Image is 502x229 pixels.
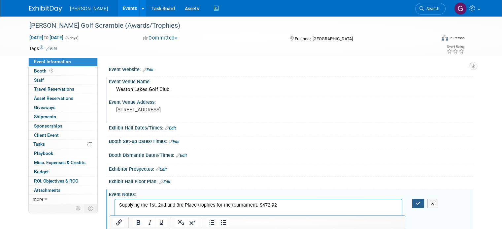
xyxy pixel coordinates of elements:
div: Exhibit Hall Dates/Times: [109,123,473,131]
a: Misc. Expenses & Credits [29,158,97,167]
a: Client Event [29,131,97,140]
span: ROI, Objectives & ROO [34,178,78,184]
div: Event Format [400,34,465,44]
a: Edit [156,167,167,172]
button: Insert/edit link [113,218,124,227]
span: to [43,35,50,40]
button: Bold [133,218,144,227]
span: Sponsorships [34,123,62,129]
span: Playbook [34,151,53,156]
a: Asset Reservations [29,94,97,103]
a: ROI, Objectives & ROO [29,177,97,186]
a: Playbook [29,149,97,158]
pre: [STREET_ADDRESS] [116,107,253,113]
span: Staff [34,77,44,83]
img: Format-Inperson.png [442,35,448,41]
div: Event Venue Name: [109,77,473,85]
td: Personalize Event Tab Strip [73,204,84,213]
a: Edit [169,139,180,144]
a: Edit [165,126,176,130]
button: Superscript [187,218,198,227]
img: ExhibitDay [29,6,62,12]
span: Fulshear, [GEOGRAPHIC_DATA] [295,36,353,41]
div: Exhibit Hall Floor Plan: [109,177,473,185]
button: Numbered list [206,218,218,227]
a: Edit [176,153,187,158]
span: Asset Reservations [34,96,73,101]
a: Booth [29,67,97,75]
a: Sponsorships [29,122,97,130]
span: more [33,196,43,202]
div: [PERSON_NAME] Golf Scramble (Awards/Trophies) [27,20,428,32]
span: Booth not reserved yet [48,68,54,73]
button: Bullet list [218,218,229,227]
span: Travel Reservations [34,86,74,92]
a: more [29,195,97,204]
button: Committed [141,35,180,42]
div: Event Venue Address: [109,97,473,105]
div: Booth Set-up Dates/Times: [109,136,473,145]
a: Edit [143,68,153,72]
span: Search [424,6,439,11]
div: Weston Lakes Golf Club [114,84,468,95]
div: Event Website: [109,65,473,73]
span: Budget [34,169,49,174]
span: Event Information [34,59,71,64]
iframe: Rich Text Area [115,199,402,228]
a: Travel Reservations [29,85,97,94]
a: Event Information [29,57,97,66]
td: Tags [29,45,57,52]
span: Misc. Expenses & Credits [34,160,85,165]
span: Booth [34,68,54,73]
div: Event Notes: [109,189,473,198]
a: Giveaways [29,103,97,112]
span: Giveaways [34,105,55,110]
div: Exhibitor Prospectus: [109,164,473,173]
a: Edit [46,46,57,51]
span: Attachments [34,187,60,193]
button: Subscript [175,218,186,227]
a: Tasks [29,140,97,149]
span: (6 days) [65,36,79,40]
img: Genee' Mengarelli [454,2,467,15]
div: Booth Dismantle Dates/Times: [109,150,473,159]
a: Search [415,3,446,14]
span: Shipments [34,114,56,119]
div: In-Person [449,36,465,41]
div: Event Rating [447,45,464,48]
td: Toggle Event Tabs [84,204,98,213]
a: Attachments [29,186,97,195]
span: [DATE] [DATE] [29,35,64,41]
a: Shipments [29,112,97,121]
button: Italic [144,218,155,227]
button: Underline [156,218,167,227]
a: Edit [159,180,170,184]
button: X [427,199,438,208]
a: Budget [29,167,97,176]
span: Tasks [33,141,45,147]
span: [PERSON_NAME] [70,6,108,11]
a: Staff [29,76,97,85]
span: Client Event [34,132,59,138]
